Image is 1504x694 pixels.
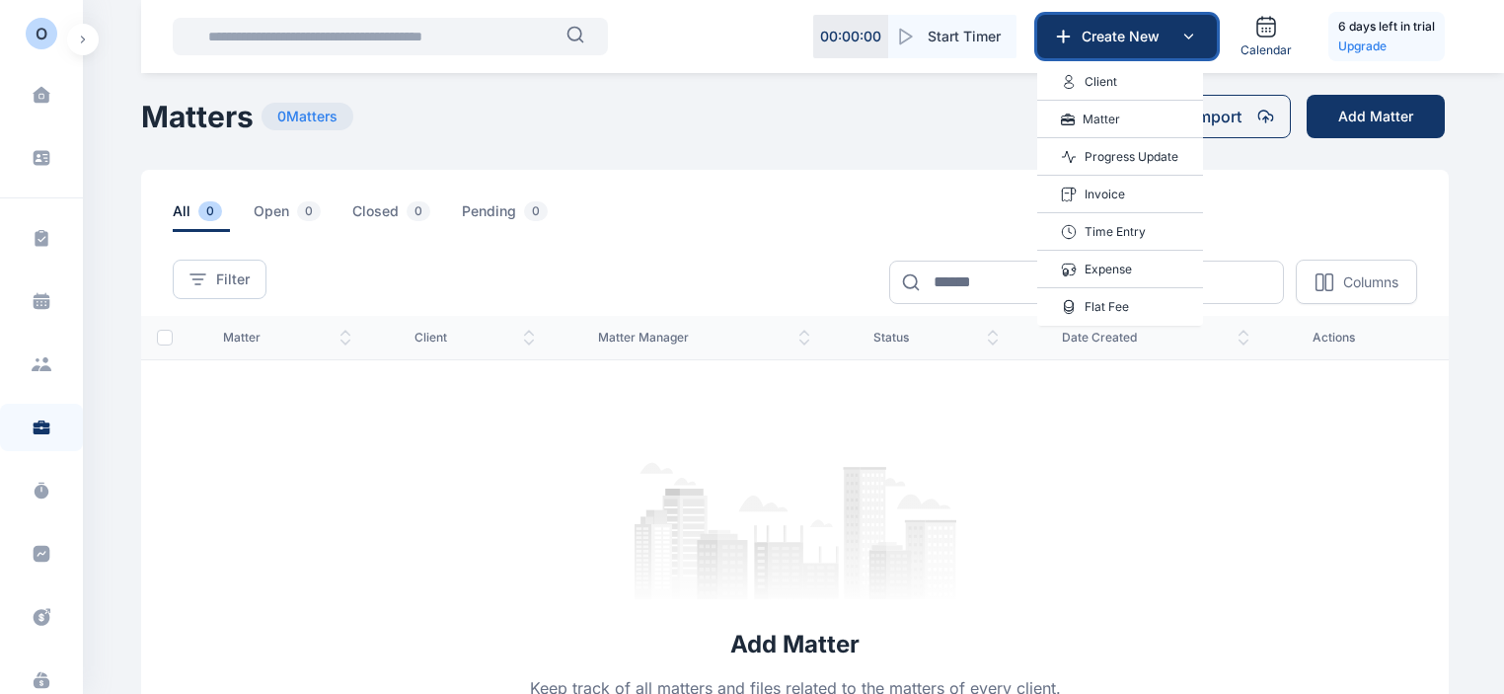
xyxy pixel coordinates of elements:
[198,201,222,221] span: 0
[873,330,999,346] span: status
[173,201,230,232] span: all
[1233,7,1300,66] a: Calendar
[254,201,352,232] a: open0
[254,201,329,232] span: open
[1074,27,1176,46] span: Create New
[262,103,353,130] span: 0 Matters
[598,330,811,346] span: matter manager
[141,99,254,134] h1: Matters
[1343,272,1398,292] p: Columns
[1085,185,1125,204] p: Invoice
[1085,297,1129,317] p: Flat Fee
[730,629,860,660] h2: Add Matter
[352,201,438,232] span: closed
[1338,17,1435,37] h5: 6 days left in trial
[1037,15,1217,58] button: Create New
[407,201,430,221] span: 0
[1241,42,1292,58] span: Calendar
[414,330,535,346] span: client
[36,22,47,45] div: O
[888,15,1016,58] button: Start Timer
[173,260,266,299] button: Filter
[1085,72,1117,92] p: Client
[223,330,351,346] span: matter
[1313,330,1417,346] span: actions
[1176,95,1291,138] button: Import
[1085,260,1132,279] p: Expense
[1083,110,1120,129] p: Matter
[173,201,254,232] a: all0
[524,201,548,221] span: 0
[462,201,579,232] a: pending0
[216,270,250,289] span: Filter
[820,27,881,46] p: 00 : 00 : 00
[352,201,462,232] a: closed0
[1085,222,1146,242] p: Time Entry
[1062,330,1249,346] span: date created
[26,24,57,55] button: O
[928,27,1001,46] span: Start Timer
[462,201,556,232] span: pending
[1307,95,1445,138] button: Add Matter
[1296,260,1417,304] button: Columns
[297,201,321,221] span: 0
[1338,37,1435,56] a: Upgrade
[1085,147,1178,167] p: Progress Update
